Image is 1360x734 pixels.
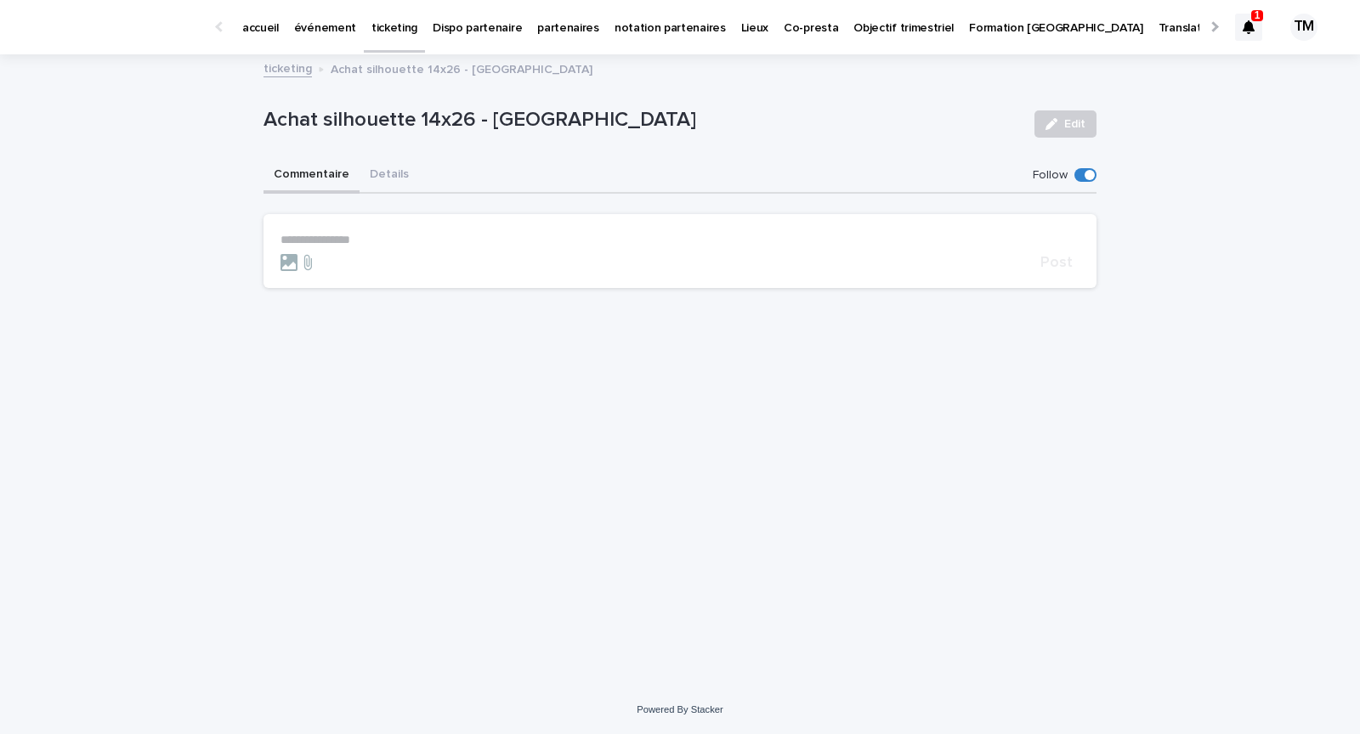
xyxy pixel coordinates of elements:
[1033,168,1068,183] p: Follow
[1290,14,1317,41] div: TM
[360,158,419,194] button: Details
[1235,14,1262,41] div: 1
[34,10,199,44] img: Ls34BcGeRexTGTNfXpUC
[1255,9,1261,21] p: 1
[637,704,722,714] a: Powered By Stacker
[263,58,312,77] a: ticketing
[1034,110,1096,138] button: Edit
[1040,255,1073,270] span: Post
[263,108,1021,133] p: Achat silhouette 14x26 - [GEOGRAPHIC_DATA]
[1064,118,1085,130] span: Edit
[263,158,360,194] button: Commentaire
[331,59,592,77] p: Achat silhouette 14x26 - [GEOGRAPHIC_DATA]
[1034,255,1079,270] button: Post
